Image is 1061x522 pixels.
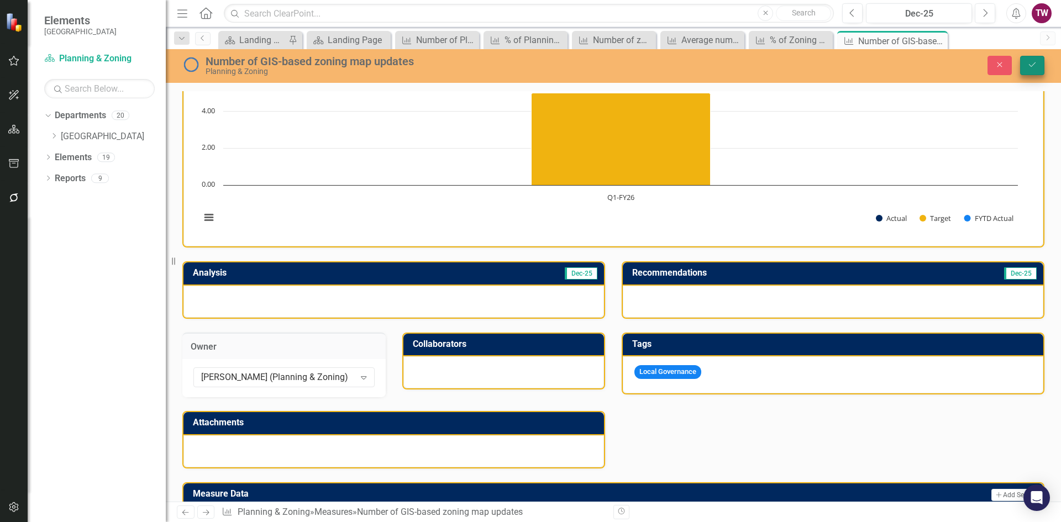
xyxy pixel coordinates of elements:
[5,12,25,32] img: ClearPoint Strategy
[532,93,711,185] path: Q1-FY26, 5. Target.
[858,34,945,48] div: Number of GIS-based zoning map updates
[565,267,597,280] span: Dec-25
[776,6,831,21] button: Search
[1032,3,1052,23] button: TW
[1023,484,1050,511] div: Open Intercom Messenger
[112,111,129,120] div: 20
[224,4,834,23] input: Search ClearPoint...
[201,210,217,225] button: View chart menu, Chart
[866,3,972,23] button: Dec-25
[61,130,166,143] a: [GEOGRAPHIC_DATA]
[532,93,711,185] g: Target, bar series 2 of 3 with 1 bar.
[770,33,830,47] div: % of Zoning Codes reviewed and updated annually
[398,33,476,47] a: Number of Plan Review and Permitting Process/Procedures specific training modules completed by st...
[634,365,701,379] span: Local Governance
[681,33,742,47] div: Average number of days to review completed Zoning Business Inquiries
[920,213,952,223] button: Show Target
[486,33,565,47] a: % of Planning documents and data available online
[44,52,155,65] a: Planning & Zoning
[55,172,86,185] a: Reports
[44,27,117,36] small: [GEOGRAPHIC_DATA]
[182,56,200,73] img: No Information
[191,342,377,352] h3: Owner
[876,213,907,223] button: Show Actual
[201,371,355,384] div: [PERSON_NAME] (Planning & Zoning)
[505,33,565,47] div: % of Planning documents and data available online
[206,67,666,76] div: Planning & Zoning
[44,79,155,98] input: Search Below...
[1004,267,1037,280] span: Dec-25
[593,33,653,47] div: Number of zoning exhibits and support guides created
[55,151,92,164] a: Elements
[663,33,742,47] a: Average number of days to review completed Zoning Business Inquiries
[328,33,388,47] div: Landing Page
[55,109,106,122] a: Departments
[309,33,388,47] a: Landing Page
[575,33,653,47] a: Number of zoning exhibits and support guides created
[206,55,666,67] div: Number of GIS-based zoning map updates
[202,106,215,115] text: 4.00
[202,142,215,152] text: 2.00
[222,506,605,519] div: » »
[357,507,523,517] div: Number of GIS-based zoning map updates
[607,192,634,202] text: Q1-FY26
[632,339,1038,349] h3: Tags
[413,339,599,349] h3: Collaborators
[193,268,396,278] h3: Analysis
[193,418,598,428] h3: Attachments
[792,8,816,17] span: Search
[991,489,1038,501] button: Add Series
[870,7,968,20] div: Dec-25
[221,33,286,47] a: Landing Page
[752,33,830,47] a: % of Zoning Codes reviewed and updated annually
[964,213,1013,223] button: Show FYTD Actual
[195,69,1023,235] svg: Interactive chart
[195,69,1032,235] div: Chart. Highcharts interactive chart.
[416,33,476,47] div: Number of Plan Review and Permitting Process/Procedures specific training modules completed by st...
[193,489,653,499] h3: Measure Data
[44,14,117,27] span: Elements
[238,507,310,517] a: Planning & Zoning
[91,173,109,183] div: 9
[239,33,286,47] div: Landing Page
[314,507,353,517] a: Measures
[632,268,912,278] h3: Recommendations
[202,179,215,189] text: 0.00
[97,152,115,162] div: 19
